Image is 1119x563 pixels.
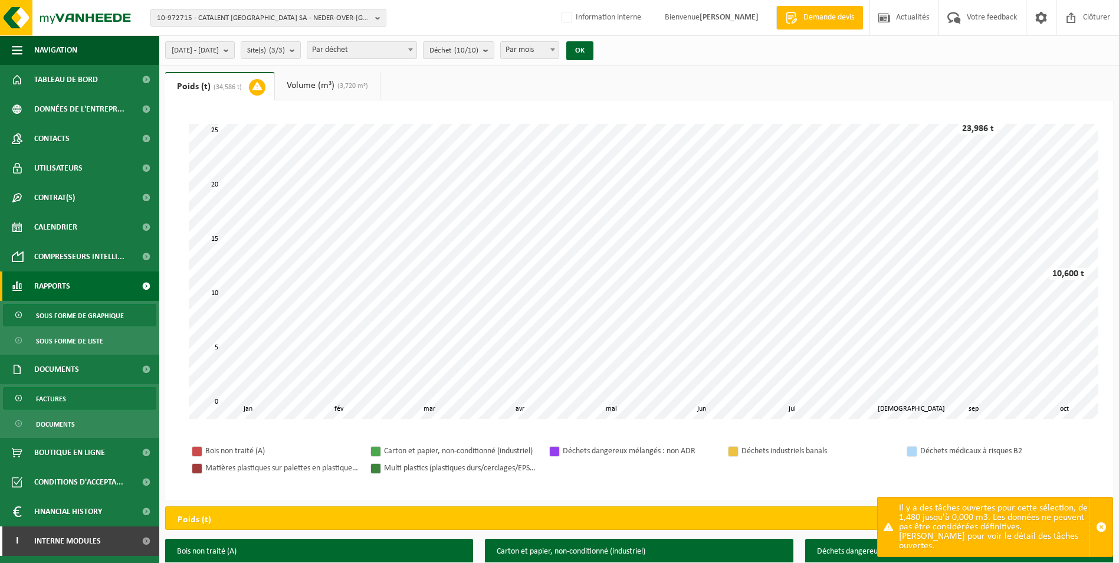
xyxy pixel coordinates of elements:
span: Rapports [34,271,70,301]
span: Sous forme de liste [36,330,103,352]
span: Navigation [34,35,77,65]
span: Contacts [34,124,70,153]
count: (3/3) [269,47,285,54]
span: Par déchet [307,42,416,58]
a: Sous forme de liste [3,329,156,352]
div: Multi plastics (plastiques durs/cerclages/EPS/film naturel/film mélange/PMC) [384,461,537,476]
span: Compresseurs intelli... [34,242,124,271]
span: Factures [36,388,66,410]
span: Boutique en ligne [34,438,105,467]
span: Données de l'entrepr... [34,94,124,124]
a: Documents [3,413,156,435]
div: 10,600 t [1049,268,1087,280]
span: Contrat(s) [34,183,75,212]
button: Déchet(10/10) [423,41,494,59]
div: Il y a des tâches ouvertes pour cette sélection, de 1,480 jusqu'à 0,000 m3. Les données ne peuven... [899,497,1090,557]
strong: [PERSON_NAME] [700,13,759,22]
span: Demande devis [800,12,857,24]
span: Conditions d'accepta... [34,467,123,497]
span: (3,720 m³) [334,83,368,90]
span: Utilisateurs [34,153,83,183]
button: OK [566,41,593,60]
button: [DATE] - [DATE] [165,41,235,59]
span: Documents [36,413,75,436]
span: Déchet [429,42,478,60]
span: [DATE] - [DATE] [172,42,219,60]
h2: Poids (t) [166,507,223,533]
div: Bois non traité (A) [205,444,359,459]
a: Sous forme de graphique [3,304,156,326]
span: Interne modules [34,526,101,556]
a: Factures [3,387,156,410]
a: Volume (m³) [275,72,380,99]
span: Tableau de bord [34,65,98,94]
span: Calendrier [34,212,77,242]
div: Déchets dangereux mélangés : non ADR [563,444,716,459]
span: Financial History [34,497,102,526]
div: Matières plastiques sur palettes en plastique (plaques PP alvéolaires blanc+ PS dur blanc + PP se... [205,461,359,476]
span: Par mois [500,41,559,59]
div: Déchets industriels banals [741,444,895,459]
count: (10/10) [454,47,478,54]
span: Documents [34,355,79,384]
span: (34,586 t) [211,84,242,91]
span: 10-972715 - CATALENT [GEOGRAPHIC_DATA] SA - NEDER-OVER-[GEOGRAPHIC_DATA] [157,9,370,27]
span: Site(s) [247,42,285,60]
div: 23,986 t [959,123,997,135]
button: Site(s)(3/3) [241,41,301,59]
a: Poids (t) [165,72,274,100]
button: 10-972715 - CATALENT [GEOGRAPHIC_DATA] SA - NEDER-OVER-[GEOGRAPHIC_DATA] [150,9,386,27]
div: Déchets médicaux à risques B2 [920,444,1074,459]
span: Par mois [501,42,559,58]
div: Carton et papier, non-conditionné (industriel) [384,444,537,459]
a: Demande devis [776,6,863,30]
label: Information interne [559,9,641,27]
span: Sous forme de graphique [36,305,124,327]
span: I [12,526,22,556]
span: Par déchet [307,41,417,59]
